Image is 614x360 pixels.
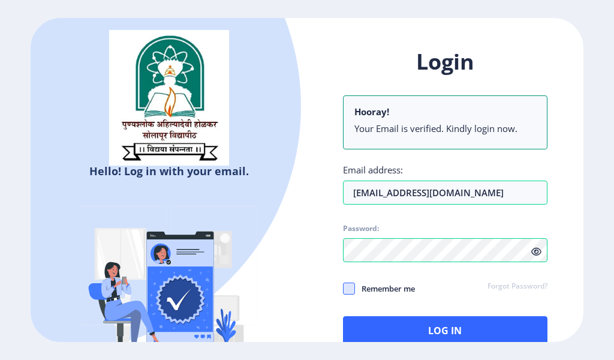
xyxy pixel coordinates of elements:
[109,30,229,166] img: sulogo.png
[487,281,547,292] a: Forgot Password?
[343,316,547,345] button: Log In
[355,281,415,296] span: Remember me
[343,47,547,76] h1: Login
[343,181,547,205] input: Email address
[343,164,403,176] label: Email address:
[354,122,536,134] li: Your Email is verified. Kindly login now.
[343,224,379,233] label: Password:
[354,106,389,118] b: Hooray!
